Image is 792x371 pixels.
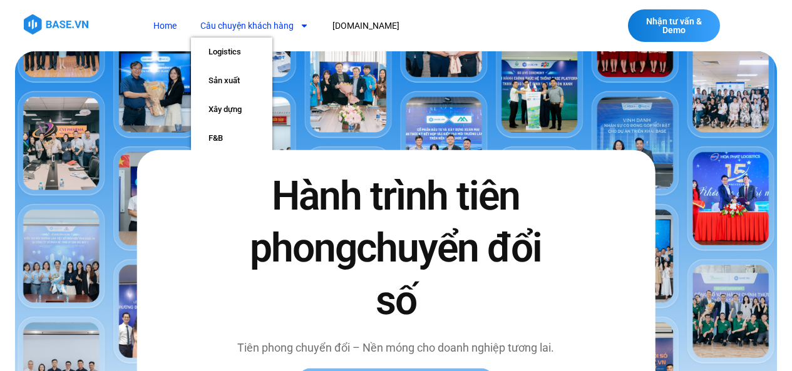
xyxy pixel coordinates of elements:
[191,38,272,239] ul: Câu chuyện khách hàng
[628,9,720,42] a: Nhận tư vấn & Demo
[191,38,272,66] a: Logistics
[191,95,272,124] a: Xây dựng
[144,14,565,38] nav: Menu
[356,225,542,323] span: chuyển đổi số
[191,124,272,153] a: F&B
[323,14,409,38] a: [DOMAIN_NAME]
[191,14,318,38] a: Câu chuyện khách hàng
[640,17,707,34] span: Nhận tư vấn & Demo
[144,14,186,38] a: Home
[191,66,272,95] a: Sản xuất
[234,170,559,327] h2: Hành trình tiên phong
[234,339,559,356] p: Tiên phong chuyển đổi – Nền móng cho doanh nghiệp tương lai.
